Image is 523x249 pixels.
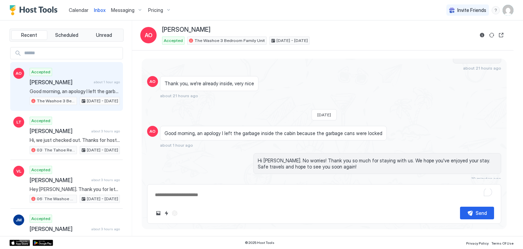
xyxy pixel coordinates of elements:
a: Host Tools Logo [10,5,61,15]
span: about 21 hours ago [463,65,501,71]
span: [DATE] - [DATE] [87,98,118,104]
button: Upload image [154,209,162,217]
span: about 1 hour ago [160,143,193,148]
span: Good morning, an apology I left the garbage inside the cabin because the garbage cans were locked [164,130,382,136]
span: about 3 hours ago [91,178,120,182]
span: Good morning, an apology I left the garbage inside the cabin because the garbage cans were locked [30,88,120,94]
span: about 1 hour ago [94,80,120,84]
a: App Store [10,240,30,246]
span: [DATE] - [DATE] [87,196,118,202]
button: Quick reply [162,209,171,217]
span: Thank you, we're already inside, very nice [164,80,254,87]
span: AO [16,70,22,76]
span: The Washoe 3 Bedroom Family Unit [37,98,75,104]
span: JM [16,217,22,223]
span: Privacy Policy [466,241,489,245]
button: Reservation information [478,31,486,39]
button: Unread [86,30,122,40]
div: User profile [503,5,513,16]
span: Terms Of Use [491,241,513,245]
span: AO [149,128,156,134]
span: Accepted [164,38,183,44]
span: [DATE] - [DATE] [276,38,308,44]
span: Inbox [94,7,106,13]
button: Sync reservation [488,31,496,39]
span: [PERSON_NAME] [162,26,210,34]
div: menu [492,6,500,14]
span: AO [149,78,156,85]
span: Accepted [31,167,50,173]
span: [PERSON_NAME] [30,79,91,86]
span: Hey [PERSON_NAME]. Thank you for letting us know, and I really appreciate you bringing this to ou... [30,186,120,192]
span: LT [16,119,21,125]
span: 06: The Washoe Sierra Studio [37,196,75,202]
span: about 21 hours ago [160,93,198,98]
span: [PERSON_NAME] [30,128,89,134]
span: about 3 hours ago [91,129,120,133]
span: Accepted [31,118,50,124]
div: Send [476,209,487,217]
span: Hi [PERSON_NAME]. No worries! Thank you so much for staying with us. We hope you've enjoyed your ... [258,158,497,170]
span: Messaging [111,7,134,13]
button: Send [460,207,494,219]
input: Input Field [21,47,123,59]
span: Scheduled [55,32,78,38]
span: 03: The Tahoe Retro Double Bed Studio [37,147,75,153]
span: Hi, we just checked out. Thanks for hosting us! [30,137,120,143]
span: Unread [96,32,112,38]
button: Open reservation [497,31,505,39]
span: [PERSON_NAME] [30,225,89,232]
span: Calendar [69,7,89,13]
button: Scheduled [49,30,85,40]
button: Recent [11,30,47,40]
div: tab-group [10,29,124,42]
span: Recent [21,32,37,38]
a: Calendar [69,6,89,14]
a: Inbox [94,6,106,14]
span: about 3 hours ago [91,227,120,231]
a: Google Play Store [33,240,53,246]
textarea: To enrich screen reader interactions, please activate Accessibility in Grammarly extension settings [154,189,494,201]
span: 19 minutes ago [471,176,501,181]
span: [DATE] - [DATE] [87,147,118,153]
span: Invite Friends [457,7,486,13]
span: Accepted [31,216,50,222]
span: [DATE] [317,112,331,117]
span: Thank you so much for staying with us. We hope you've enjoyed your stay. Safe travels and hope to... [30,235,120,241]
a: Terms Of Use [491,239,513,246]
span: [PERSON_NAME] [30,177,89,184]
span: VL [16,168,21,174]
span: AO [145,31,153,39]
a: Privacy Policy [466,239,489,246]
span: © 2025 Host Tools [245,240,274,245]
span: The Washoe 3 Bedroom Family Unit [194,38,265,44]
span: Pricing [148,7,163,13]
span: Accepted [31,69,50,75]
